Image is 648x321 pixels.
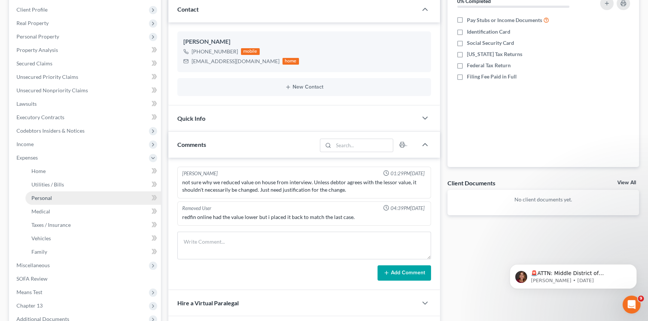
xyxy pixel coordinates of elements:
span: Unsecured Nonpriority Claims [16,87,88,93]
span: Income [16,141,34,147]
button: Add Comment [378,265,431,281]
span: Social Security Card [467,39,514,47]
a: Taxes / Insurance [25,218,161,232]
span: Identification Card [467,28,510,36]
a: Unsecured Priority Claims [10,70,161,84]
span: Taxes / Insurance [31,222,71,228]
div: mobile [241,48,260,55]
span: SOFA Review [16,275,48,282]
span: Medical [31,208,50,214]
div: [EMAIL_ADDRESS][DOMAIN_NAME] [192,58,279,65]
span: Pay Stubs or Income Documents [467,16,542,24]
div: Removed User [182,205,211,212]
div: [PERSON_NAME] [183,37,425,46]
a: Property Analysis [10,43,161,57]
iframe: Intercom notifications message [498,249,648,301]
span: Filing Fee Paid in Full [467,73,517,80]
span: [US_STATE] Tax Returns [467,50,522,58]
a: SOFA Review [10,272,161,285]
span: Vehicles [31,235,51,241]
span: Personal Property [16,33,59,40]
div: Client Documents [447,179,495,187]
span: Codebtors Insiders & Notices [16,127,85,134]
span: Executory Contracts [16,114,64,120]
span: Client Profile [16,6,48,13]
span: Home [31,168,46,174]
span: Personal [31,195,52,201]
div: redfin online had the value lower but i placed it back to match the last case. [182,213,426,221]
p: No client documents yet. [453,196,633,203]
div: [PERSON_NAME] [182,170,218,177]
span: Chapter 13 [16,302,43,309]
iframe: Intercom live chat [623,296,641,314]
span: Contact [177,6,199,13]
a: View All [617,180,636,185]
span: Real Property [16,20,49,26]
span: 04:39PM[DATE] [391,205,425,212]
button: New Contact [183,84,425,90]
a: Family [25,245,161,259]
span: 01:29PM[DATE] [391,170,425,177]
div: not sure why we reduced value on house from interview. Unless debtor agrees with the lessor value... [182,179,426,194]
a: Secured Claims [10,57,161,70]
span: Quick Info [177,115,205,122]
a: Unsecured Nonpriority Claims [10,84,161,97]
span: Family [31,249,47,255]
a: Vehicles [25,232,161,245]
span: Unsecured Priority Claims [16,74,78,80]
span: Federal Tax Return [467,62,511,69]
span: Expenses [16,154,38,161]
a: Medical [25,205,161,218]
a: Lawsuits [10,97,161,111]
a: Executory Contracts [10,111,161,124]
a: Home [25,164,161,178]
input: Search... [333,139,393,152]
span: 9 [638,296,644,302]
div: home [282,58,299,65]
span: Means Test [16,289,42,295]
span: Comments [177,141,206,148]
span: Utilities / Bills [31,181,64,188]
span: Property Analysis [16,47,58,53]
span: Secured Claims [16,60,52,67]
span: Lawsuits [16,101,37,107]
a: Utilities / Bills [25,178,161,191]
div: [PHONE_NUMBER] [192,48,238,55]
span: Miscellaneous [16,262,50,268]
span: Hire a Virtual Paralegal [177,299,239,306]
a: Personal [25,191,161,205]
